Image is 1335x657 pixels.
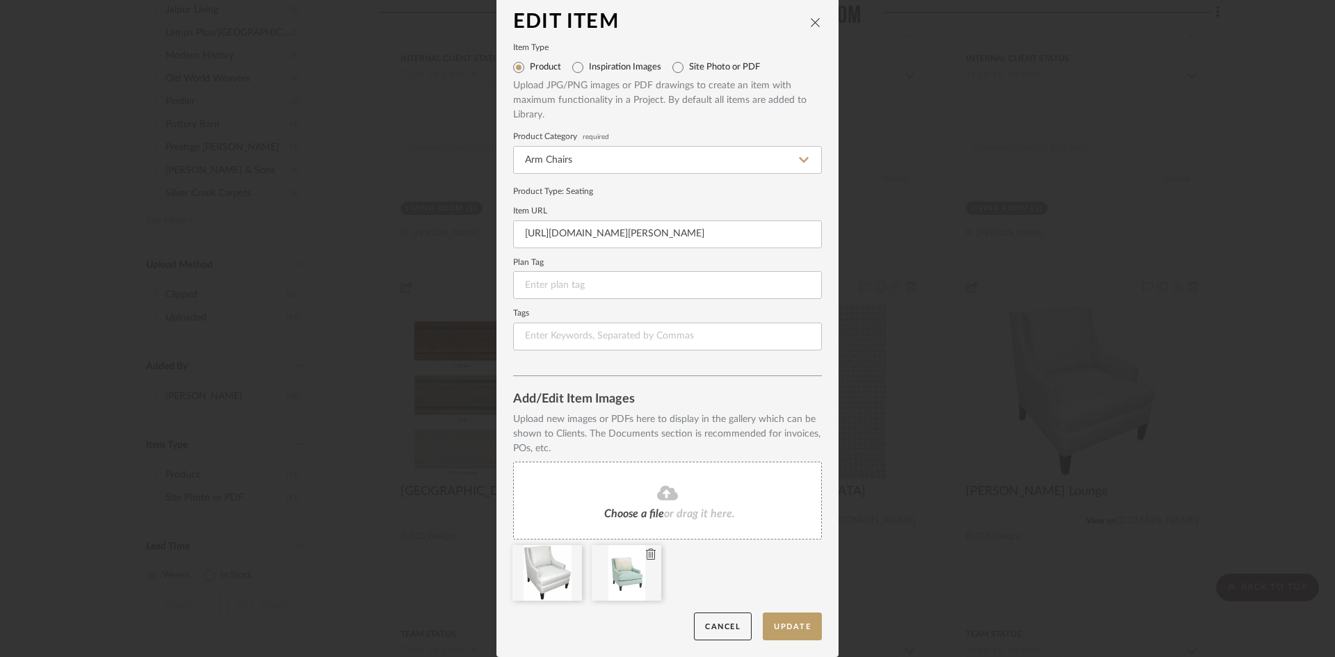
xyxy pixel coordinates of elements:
[513,412,822,456] div: Upload new images or PDFs here to display in the gallery which can be shown to Clients. The Docum...
[513,271,822,299] input: Enter plan tag
[604,508,664,519] span: Choose a file
[513,56,822,79] mat-radio-group: Select item type
[513,133,822,140] label: Product Category
[513,44,822,51] label: Item Type
[513,185,822,197] div: Product Type
[589,62,661,73] label: Inspiration Images
[513,323,822,350] input: Enter Keywords, Separated by Commas
[689,62,760,73] label: Site Photo or PDF
[809,16,822,29] button: close
[513,393,822,407] div: Add/Edit Item Images
[513,79,822,122] div: Upload JPG/PNG images or PDF drawings to create an item with maximum functionality in a Project. ...
[513,208,822,215] label: Item URL
[694,613,752,641] button: Cancel
[763,613,822,641] button: Update
[513,220,822,248] input: Enter URL
[513,11,809,33] div: Edit Item
[513,310,822,317] label: Tags
[513,146,822,174] input: Type a category to search and select
[513,259,822,266] label: Plan Tag
[530,62,561,73] label: Product
[583,134,609,140] span: required
[664,508,735,519] span: or drag it here.
[562,187,593,195] span: : Seating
